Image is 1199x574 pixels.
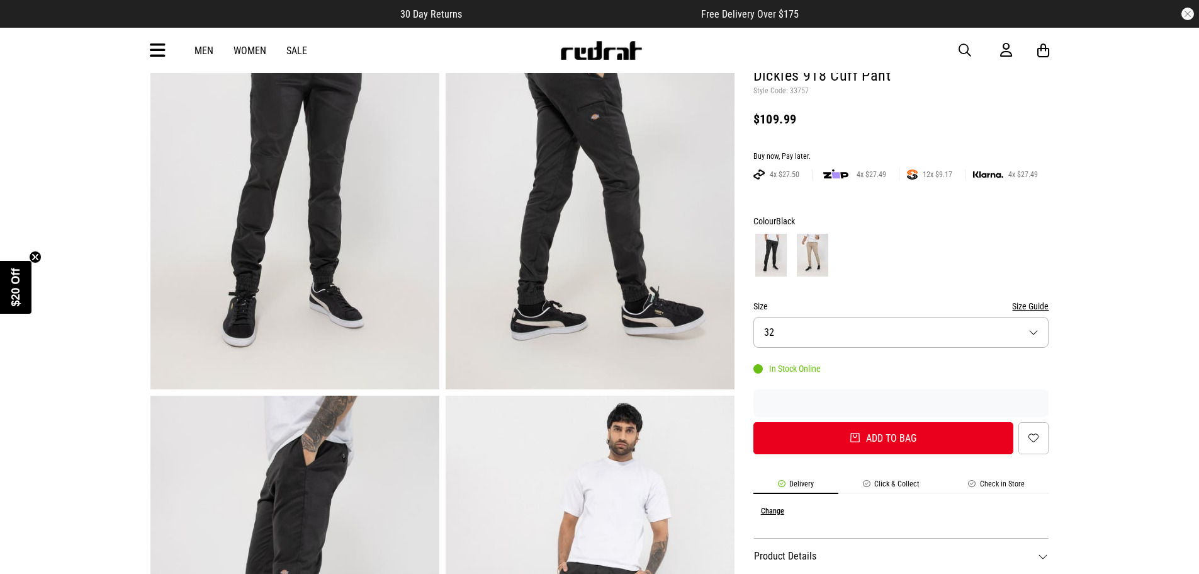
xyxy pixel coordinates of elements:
[560,41,643,60] img: Redrat logo
[234,45,266,57] a: Women
[400,8,462,20] span: 30 Day Returns
[918,169,957,180] span: 12x $9.17
[753,397,1049,410] iframe: Customer reviews powered by Trustpilot
[973,171,1003,178] img: KLARNA
[907,169,918,180] img: SPLITPAY
[487,8,676,20] iframe: Customer reviews powered by Trustpilot
[753,317,1049,348] button: 32
[823,168,848,181] img: zip
[286,45,307,57] a: Sale
[194,45,213,57] a: Men
[753,86,1049,96] p: Style Code: 33757
[753,66,1049,86] h1: Dickies 918 Cuff Pant
[701,8,799,20] span: Free Delivery Over $175
[753,152,1049,162] div: Buy now, Pay later.
[753,479,838,494] li: Delivery
[29,251,42,263] button: Close teaser
[753,422,1014,454] button: Add to bag
[1012,299,1049,314] button: Size Guide
[797,234,828,277] img: Desert Sand
[944,479,1049,494] li: Check in Store
[1003,169,1043,180] span: 4x $27.49
[764,326,774,338] span: 32
[753,364,821,374] div: In Stock Online
[755,234,787,277] img: Black
[753,214,1049,229] div: Colour
[838,479,944,494] li: Click & Collect
[776,216,795,226] span: Black
[753,299,1049,314] div: Size
[765,169,804,180] span: 4x $27.50
[753,112,1049,127] div: $109.99
[753,169,765,180] img: AFTERPAY
[761,507,784,515] button: Change
[852,169,891,180] span: 4x $27.49
[9,268,22,306] span: $20 Off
